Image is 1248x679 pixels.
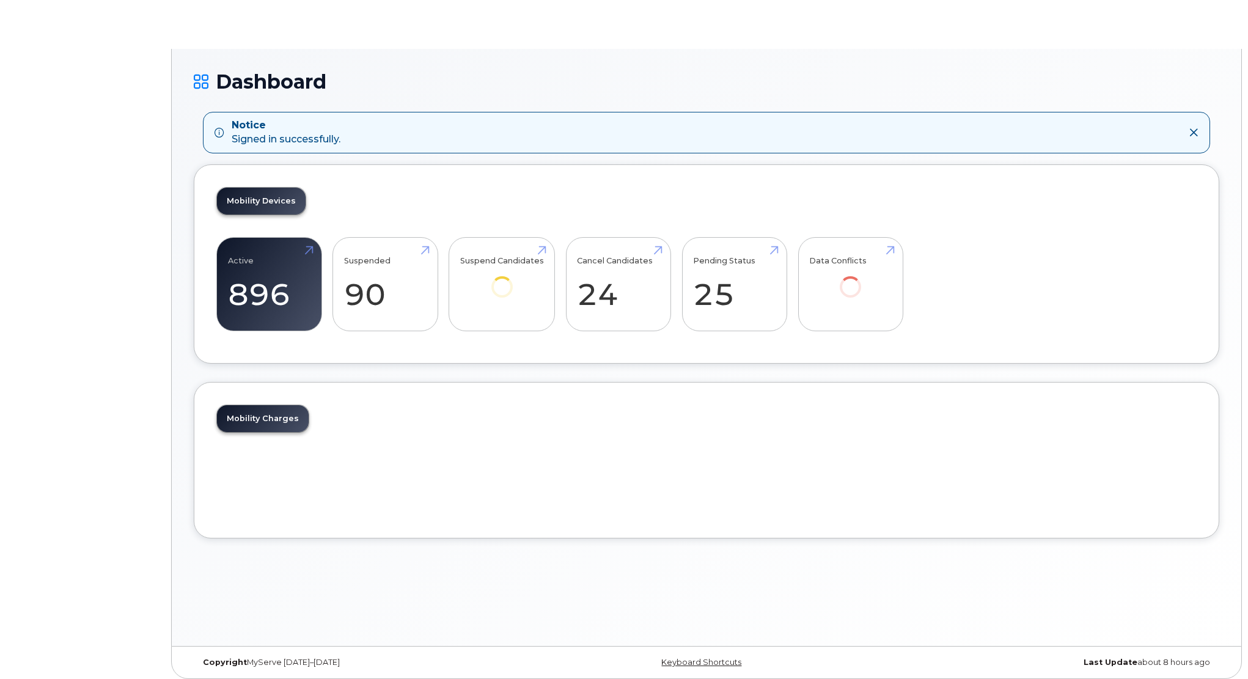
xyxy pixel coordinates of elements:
[232,119,340,147] div: Signed in successfully.
[194,71,1219,92] h1: Dashboard
[577,244,659,325] a: Cancel Candidates 24
[1084,658,1137,667] strong: Last Update
[228,244,310,325] a: Active 896
[217,188,306,215] a: Mobility Devices
[809,244,892,314] a: Data Conflicts
[693,244,776,325] a: Pending Status 25
[194,658,535,667] div: MyServe [DATE]–[DATE]
[661,658,741,667] a: Keyboard Shortcuts
[878,658,1219,667] div: about 8 hours ago
[203,658,247,667] strong: Copyright
[232,119,340,133] strong: Notice
[344,244,427,325] a: Suspended 90
[460,244,544,314] a: Suspend Candidates
[217,405,309,432] a: Mobility Charges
